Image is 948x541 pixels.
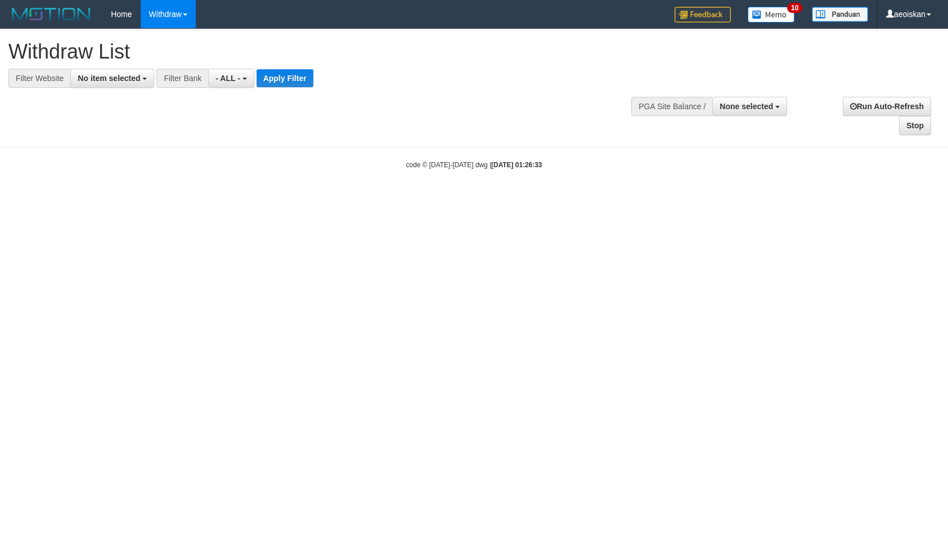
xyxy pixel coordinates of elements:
div: PGA Site Balance / [631,97,712,116]
button: - ALL - [208,69,254,88]
span: No item selected [78,74,140,83]
span: - ALL - [215,74,240,83]
strong: [DATE] 01:26:33 [491,161,542,169]
img: panduan.png [812,7,868,22]
button: Apply Filter [257,69,313,87]
a: Run Auto-Refresh [843,97,931,116]
span: None selected [720,102,773,111]
h1: Withdraw List [8,41,621,63]
button: None selected [712,97,787,116]
span: 10 [787,3,802,13]
button: No item selected [70,69,154,88]
div: Filter Website [8,69,70,88]
img: Feedback.jpg [675,7,731,23]
a: Stop [899,116,931,135]
small: code © [DATE]-[DATE] dwg | [406,161,542,169]
div: Filter Bank [156,69,208,88]
img: Button%20Memo.svg [748,7,795,23]
img: MOTION_logo.png [8,6,94,23]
